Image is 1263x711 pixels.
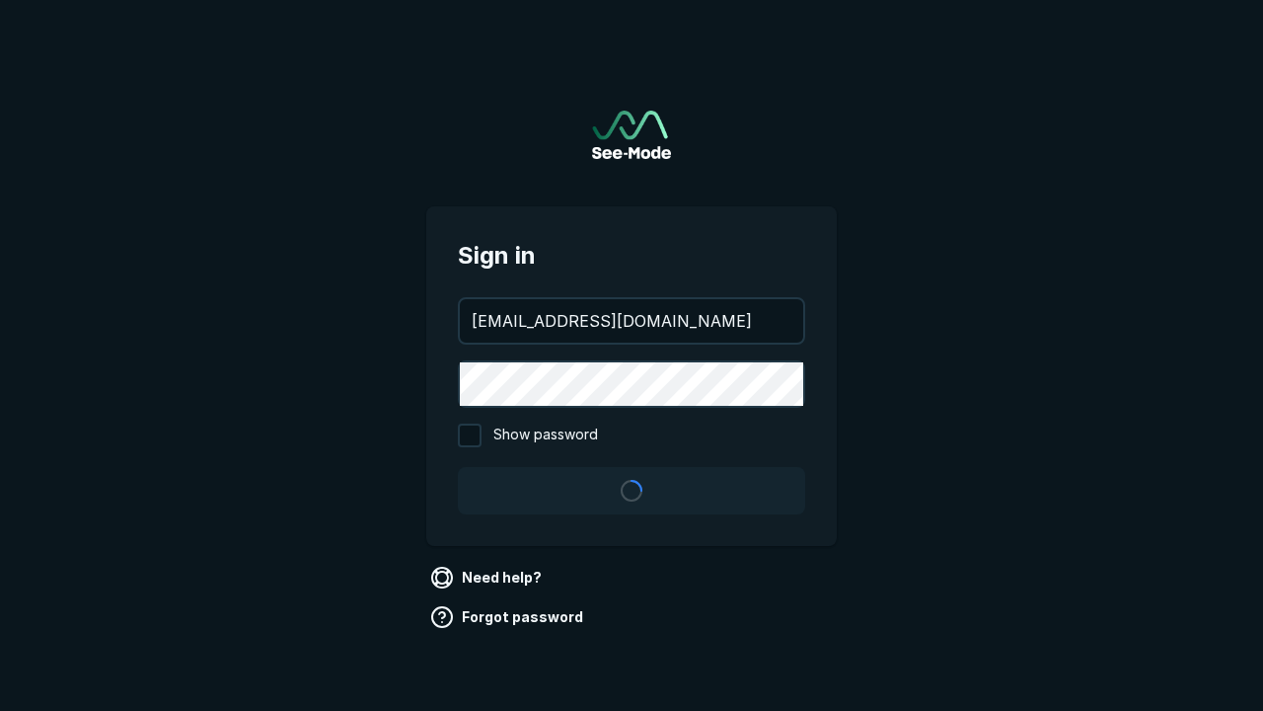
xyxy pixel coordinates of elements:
span: Show password [493,424,598,447]
img: See-Mode Logo [592,111,671,159]
a: Need help? [426,562,550,593]
span: Sign in [458,238,805,274]
a: Go to sign in [592,111,671,159]
a: Forgot password [426,601,591,633]
input: your@email.com [460,299,803,343]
